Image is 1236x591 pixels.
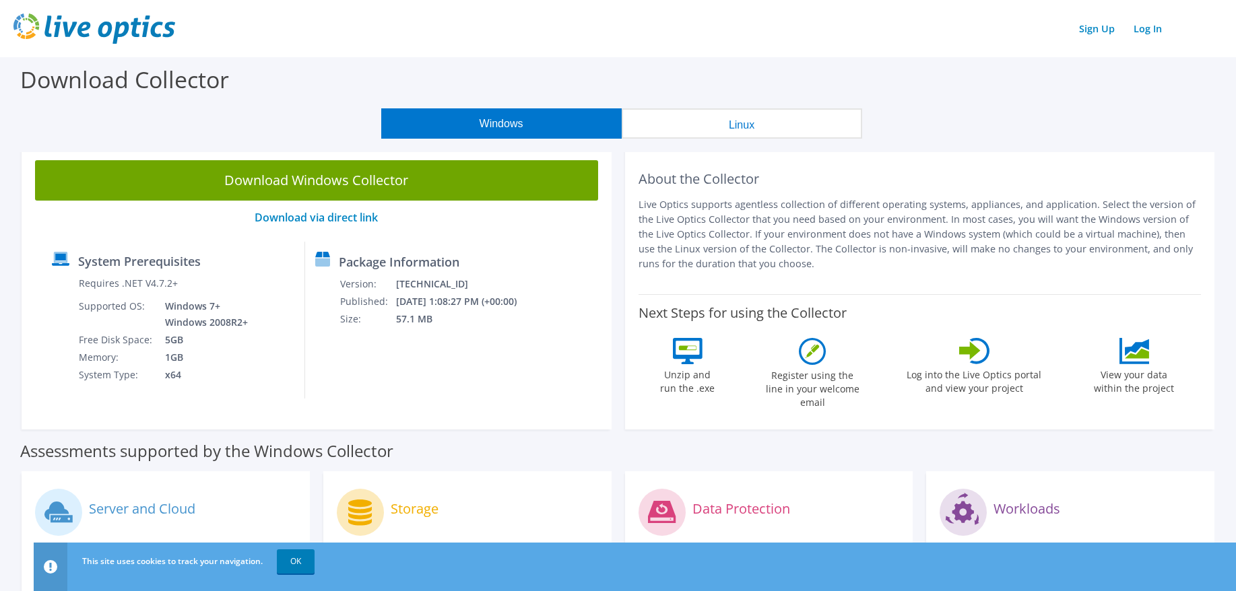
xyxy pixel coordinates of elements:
p: Live Optics supports agentless collection of different operating systems, appliances, and applica... [639,197,1202,271]
td: 57.1 MB [395,310,535,328]
label: Server and Cloud [89,502,195,516]
label: View your data within the project [1086,364,1183,395]
td: Version: [339,275,395,293]
a: Download via direct link [255,210,378,225]
a: Log In [1127,19,1169,38]
label: Package Information [339,255,459,269]
label: Workloads [994,502,1060,516]
label: Register using the line in your welcome email [762,365,863,409]
td: System Type: [78,366,155,384]
a: Download Windows Collector [35,160,598,201]
button: Windows [381,108,622,139]
td: Free Disk Space: [78,331,155,349]
td: Size: [339,310,395,328]
td: Windows 7+ Windows 2008R2+ [155,298,251,331]
button: Linux [622,108,862,139]
td: Published: [339,293,395,310]
a: OK [277,549,315,573]
label: System Prerequisites [78,254,201,268]
td: x64 [155,366,251,384]
label: Unzip and run the .exe [657,364,719,395]
label: Next Steps for using the Collector [639,305,847,321]
td: 1GB [155,349,251,366]
label: Assessments supported by the Windows Collector [20,444,393,458]
img: live_optics_svg.svg [13,13,175,44]
label: Data Protection [692,502,790,516]
label: Download Collector [20,64,229,95]
label: Log into the Live Optics portal and view your project [906,364,1042,395]
label: Requires .NET V4.7.2+ [79,277,178,290]
td: [TECHNICAL_ID] [395,275,535,293]
td: Memory: [78,349,155,366]
a: Sign Up [1072,19,1121,38]
label: Storage [391,502,438,516]
span: This site uses cookies to track your navigation. [82,555,263,567]
td: Supported OS: [78,298,155,331]
h2: About the Collector [639,171,1202,187]
td: [DATE] 1:08:27 PM (+00:00) [395,293,535,310]
td: 5GB [155,331,251,349]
